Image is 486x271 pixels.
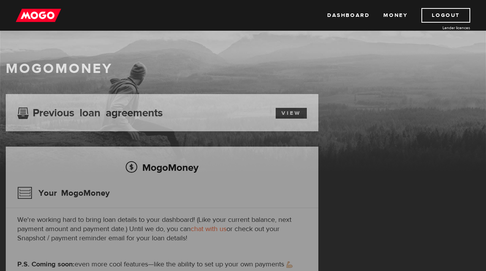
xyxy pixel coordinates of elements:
a: Lender licences [413,25,470,31]
h1: MogoMoney [6,61,480,77]
h3: Your MogoMoney [17,183,110,203]
h3: Previous loan agreements [17,107,163,117]
p: even more cool features—like the ability to set up your own payments [17,260,307,269]
a: chat with us [191,225,226,233]
a: Dashboard [327,8,369,23]
img: mogo_logo-11ee424be714fa7cbb0f0f49df9e16ec.png [16,8,61,23]
a: Logout [421,8,470,23]
h2: MogoMoney [17,159,307,175]
p: We're working hard to bring loan details to your dashboard! (Like your current balance, next paym... [17,215,307,243]
a: View [276,108,307,119]
a: Money [383,8,408,23]
img: strong arm emoji [286,261,293,268]
strong: P.S. Coming soon: [17,260,75,269]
